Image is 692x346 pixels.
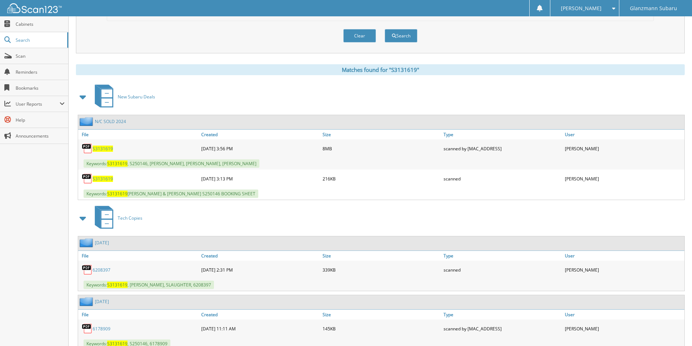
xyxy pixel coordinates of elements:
[561,6,602,11] span: [PERSON_NAME]
[82,173,93,184] img: PDF.png
[563,321,684,336] div: [PERSON_NAME]
[90,82,155,111] a: New Subaru Deals
[107,160,128,167] span: S3131619
[118,215,142,221] span: Tech Copies
[321,141,442,156] div: 8MB
[16,37,64,43] span: Search
[76,64,685,75] div: Matches found for "S3131619"
[16,117,65,123] span: Help
[95,298,109,305] a: [DATE]
[93,146,113,152] a: S3131619
[82,264,93,275] img: PDF.png
[442,310,563,319] a: Type
[442,141,563,156] div: scanned by [MAC_ADDRESS]
[16,69,65,75] span: Reminders
[199,141,321,156] div: [DATE] 3:56 PM
[90,204,142,232] a: Tech Copies
[199,171,321,186] div: [DATE] 3:13 PM
[563,251,684,261] a: User
[95,240,109,246] a: [DATE]
[442,262,563,277] div: scanned
[82,323,93,334] img: PDF.png
[84,159,259,168] span: Keywords: , S250146, [PERSON_NAME], [PERSON_NAME], [PERSON_NAME]
[442,171,563,186] div: scanned
[630,6,677,11] span: Glanzmann Subaru
[343,29,376,42] button: Clear
[107,282,128,288] span: S3131619
[442,130,563,139] a: Type
[199,321,321,336] div: [DATE] 11:11 AM
[80,117,95,126] img: folder2.png
[78,130,199,139] a: File
[199,251,321,261] a: Created
[321,251,442,261] a: Size
[321,262,442,277] div: 339KB
[656,311,692,346] iframe: Chat Widget
[107,191,128,197] span: S3131619
[93,267,110,273] a: 6208397
[16,53,65,59] span: Scan
[93,326,110,332] a: 6178909
[82,143,93,154] img: PDF.png
[16,133,65,139] span: Announcements
[78,310,199,319] a: File
[80,238,95,247] img: folder2.png
[118,94,155,100] span: New Subaru Deals
[95,118,126,125] a: N/C SOLD 2024
[199,262,321,277] div: [DATE] 2:31 PM
[563,171,684,186] div: [PERSON_NAME]
[199,310,321,319] a: Created
[80,297,95,306] img: folder2.png
[563,130,684,139] a: User
[84,190,258,198] span: Keywords: [PERSON_NAME] & [PERSON_NAME] S250146 BOOKING SHEET
[84,281,214,289] span: Keywords: , [PERSON_NAME], SLAUGHTER, 6208397
[93,176,113,182] a: S3131619
[7,3,62,13] img: scan123-logo-white.svg
[321,130,442,139] a: Size
[321,321,442,336] div: 145KB
[442,251,563,261] a: Type
[78,251,199,261] a: File
[563,262,684,277] div: [PERSON_NAME]
[16,85,65,91] span: Bookmarks
[321,171,442,186] div: 216KB
[563,141,684,156] div: [PERSON_NAME]
[16,101,60,107] span: User Reports
[16,21,65,27] span: Cabinets
[385,29,417,42] button: Search
[563,310,684,319] a: User
[199,130,321,139] a: Created
[442,321,563,336] div: scanned by [MAC_ADDRESS]
[321,310,442,319] a: Size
